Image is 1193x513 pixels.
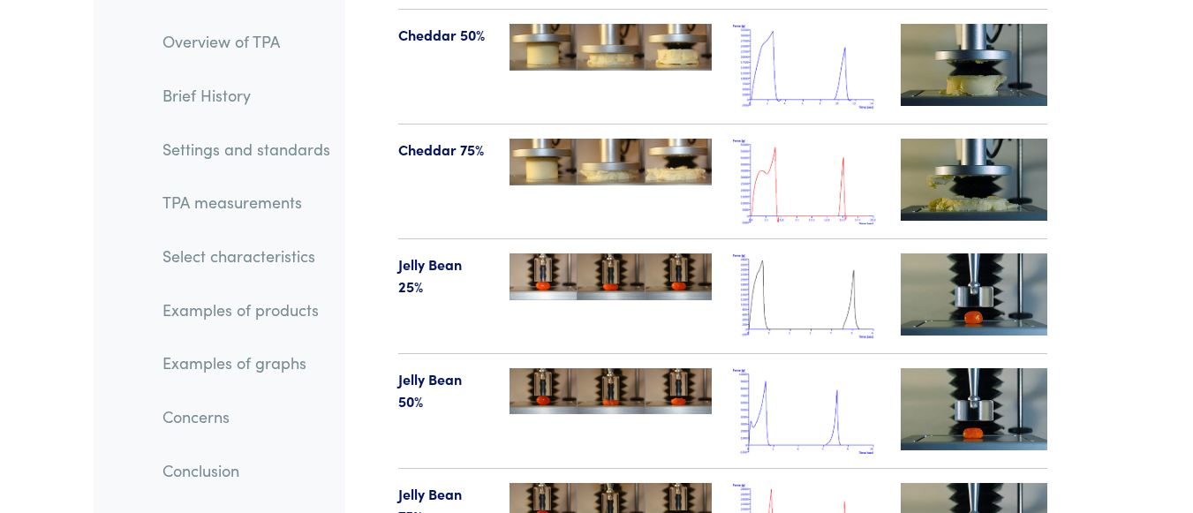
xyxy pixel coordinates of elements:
img: jellybean_tpa_50.png [733,368,880,454]
img: jellybean-25-123-tpa.jpg [510,253,712,301]
img: cheddar-75-123-tpa.jpg [510,139,712,185]
a: Select characteristics [148,236,344,276]
img: cheddar_tpa_75.png [733,139,880,224]
img: cheddar-videotn-50.jpg [901,24,1047,106]
img: jellybean-videotn-50.jpg [901,368,1047,450]
a: Settings and standards [148,128,344,169]
p: Jelly Bean 25% [398,253,489,298]
img: jellybean_tpa_25.png [733,253,880,339]
p: Cheddar 75% [398,139,489,162]
a: Conclusion [148,450,344,491]
img: cheddar-videotn-75.jpg [901,139,1047,221]
p: Jelly Bean 50% [398,368,489,413]
a: Concerns [148,396,344,437]
a: Examples of products [148,290,344,330]
img: jellybean-videotn-25.jpg [901,253,1047,336]
a: Examples of graphs [148,343,344,383]
img: cheddar_tpa_50.png [733,24,880,109]
a: Brief History [148,75,344,116]
p: Cheddar 50% [398,24,489,47]
a: Overview of TPA [148,21,344,62]
img: jellybean-50-123-tpa.jpg [510,368,712,415]
a: TPA measurements [148,182,344,223]
img: cheddar-50-123-tpa.jpg [510,24,712,71]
